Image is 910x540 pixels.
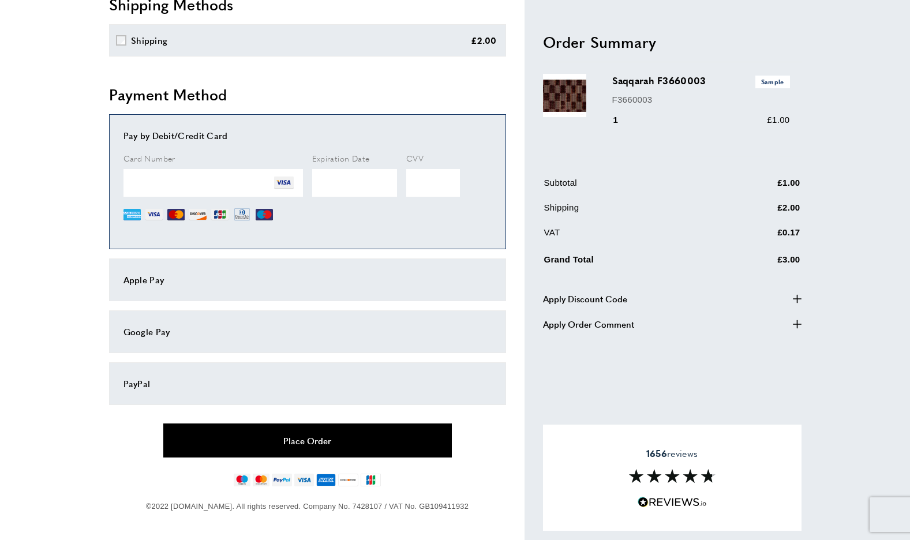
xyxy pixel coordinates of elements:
img: JCB.png [211,206,229,223]
span: CVV [406,152,424,164]
span: Apply Order Comment [543,317,634,331]
iframe: Secure Credit Card Frame - Credit Card Number [123,169,303,197]
td: Subtotal [544,176,720,198]
img: discover [338,474,358,486]
strong: 1656 [646,447,667,460]
iframe: Secure Credit Card Frame - CVV [406,169,460,197]
span: reviews [646,448,698,459]
img: AE.png [123,206,141,223]
iframe: Secure Credit Card Frame - Expiration Date [312,169,398,197]
div: 1 [612,113,635,127]
td: Shipping [544,201,720,223]
h2: Order Summary [543,31,802,52]
img: maestro [234,474,250,486]
img: visa [294,474,313,486]
img: Reviews.io 5 stars [638,497,707,508]
div: Pay by Debit/Credit Card [123,129,492,142]
img: mastercard [253,474,269,486]
img: american-express [316,474,336,486]
div: Apple Pay [123,273,492,287]
img: Saqqarah F3660003 [543,74,586,117]
div: PayPal [123,377,492,391]
img: jcb [361,474,381,486]
span: Card Number [123,152,175,164]
div: Google Pay [123,325,492,339]
img: paypal [272,474,292,486]
td: £2.00 [721,201,800,223]
td: £1.00 [721,176,800,198]
td: £3.00 [721,250,800,275]
img: MC.png [167,206,185,223]
span: Sample [755,76,790,88]
img: DI.png [189,206,207,223]
span: ©2022 [DOMAIN_NAME]. All rights reserved. Company No. 7428107 / VAT No. GB109411932 [146,502,469,511]
div: Shipping [131,33,167,47]
td: Grand Total [544,250,720,275]
img: DN.png [233,206,252,223]
h2: Payment Method [109,84,506,105]
td: VAT [544,226,720,248]
img: MI.png [256,206,273,223]
td: £0.17 [721,226,800,248]
button: Place Order [163,423,452,457]
span: Expiration Date [312,152,370,164]
img: Reviews section [629,469,716,483]
p: F3660003 [612,92,790,106]
div: £2.00 [471,33,497,47]
img: VI.png [274,173,294,193]
img: VI.png [145,206,163,223]
span: £1.00 [767,115,789,125]
span: Apply Discount Code [543,291,627,305]
h3: Saqqarah F3660003 [612,74,790,88]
